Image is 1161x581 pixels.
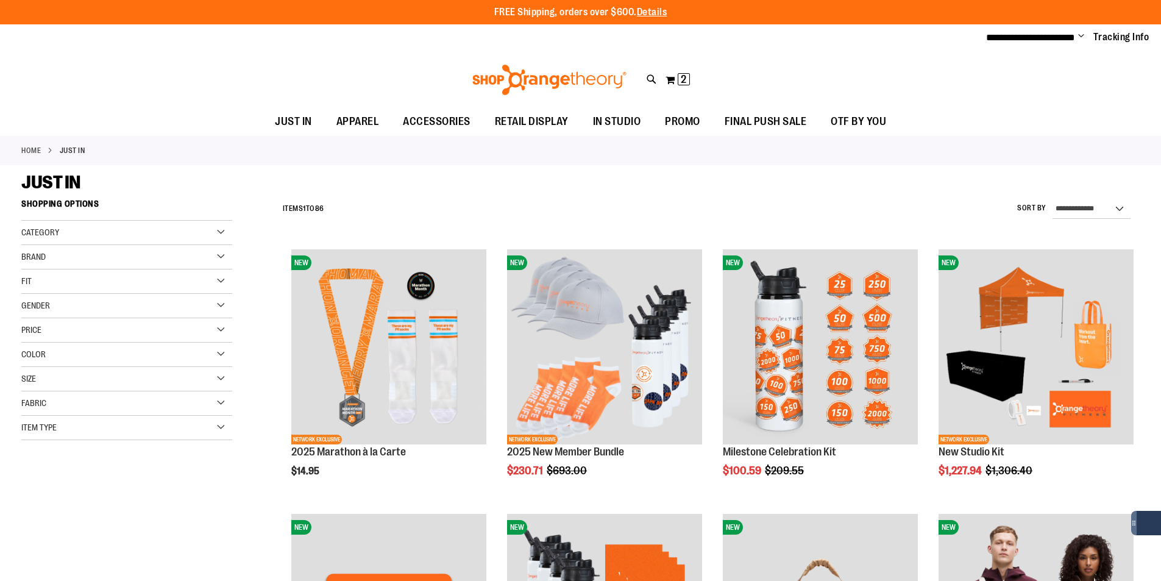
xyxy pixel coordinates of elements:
[507,249,702,446] a: 2025 New Member BundleNEWNETWORK EXCLUSIVE
[712,108,819,136] a: FINAL PUSH SALE
[723,520,743,535] span: NEW
[263,108,324,135] a: JUST IN
[501,243,708,508] div: product
[275,108,312,135] span: JUST IN
[291,255,311,270] span: NEW
[547,465,589,477] span: $693.00
[507,435,558,444] span: NETWORK EXCLUSIVE
[939,255,959,270] span: NEW
[723,249,918,444] img: Milestone Celebration Kit
[21,227,59,237] span: Category
[291,466,321,477] span: $14.95
[653,108,712,136] a: PROMO
[507,446,624,458] a: 2025 New Member Bundle
[939,520,959,535] span: NEW
[291,520,311,535] span: NEW
[21,325,41,335] span: Price
[681,73,686,85] span: 2
[336,108,379,135] span: APPAREL
[315,204,324,213] span: 86
[723,446,836,458] a: Milestone Celebration Kit
[939,249,1134,444] img: New Studio Kit
[21,374,36,383] span: Size
[939,249,1134,446] a: New Studio KitNEWNETWORK EXCLUSIVE
[1093,30,1149,44] a: Tracking Info
[507,465,545,477] span: $230.71
[470,65,628,95] img: Shop Orangetheory
[21,349,46,359] span: Color
[665,108,700,135] span: PROMO
[303,204,306,213] span: 1
[985,465,1034,477] span: $1,306.40
[932,243,1140,508] div: product
[765,465,806,477] span: $209.55
[495,108,569,135] span: RETAIL DISPLAY
[939,446,1004,458] a: New Studio Kit
[21,172,80,193] span: JUST IN
[831,108,886,135] span: OTF BY YOU
[21,193,232,221] strong: Shopping Options
[1078,31,1084,43] button: Account menu
[723,465,763,477] span: $100.59
[494,5,667,20] p: FREE Shipping, orders over $600.
[291,446,406,458] a: 2025 Marathon à la Carte
[21,252,46,262] span: Brand
[283,199,324,218] h2: Items to
[21,422,57,432] span: Item Type
[723,255,743,270] span: NEW
[723,249,918,446] a: Milestone Celebration KitNEW
[717,243,924,508] div: product
[818,108,898,136] a: OTF BY YOU
[637,7,667,18] a: Details
[21,276,32,286] span: Fit
[483,108,581,136] a: RETAIL DISPLAY
[285,243,492,508] div: product
[391,108,483,136] a: ACCESSORIES
[21,398,46,408] span: Fabric
[21,301,50,310] span: Gender
[324,108,391,136] a: APPAREL
[291,249,486,444] img: 2025 Marathon à la Carte
[291,435,342,444] span: NETWORK EXCLUSIVE
[1017,203,1046,213] label: Sort By
[507,255,527,270] span: NEW
[939,465,984,477] span: $1,227.94
[507,249,702,444] img: 2025 New Member Bundle
[403,108,470,135] span: ACCESSORIES
[291,249,486,446] a: 2025 Marathon à la CarteNEWNETWORK EXCLUSIVE
[725,108,807,135] span: FINAL PUSH SALE
[593,108,641,135] span: IN STUDIO
[581,108,653,136] a: IN STUDIO
[507,520,527,535] span: NEW
[21,145,41,156] a: Home
[60,145,85,156] strong: JUST IN
[939,435,989,444] span: NETWORK EXCLUSIVE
